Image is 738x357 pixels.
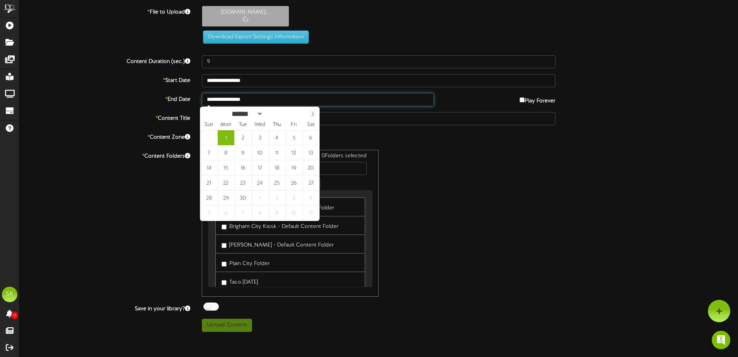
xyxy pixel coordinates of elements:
span: October 5, 2025 [201,206,217,221]
span: September 24, 2025 [252,175,268,190]
span: October 1, 2025 [252,190,268,206]
span: September 29, 2025 [218,190,234,206]
span: September 15, 2025 [218,160,234,175]
label: Content Zone [14,131,196,141]
label: End Date [14,93,196,104]
span: October 10, 2025 [286,206,302,221]
span: October 8, 2025 [252,206,268,221]
span: September 2, 2025 [235,130,251,145]
span: Sat [302,122,319,127]
span: September 19, 2025 [286,160,302,175]
button: Download Export Settings Information [203,31,309,44]
span: October 4, 2025 [303,190,319,206]
input: Year [263,110,291,118]
input: Plain City Folder [222,262,227,267]
label: Plain City Folder [222,257,270,268]
span: September 26, 2025 [286,175,302,190]
span: September 9, 2025 [235,145,251,160]
span: October 9, 2025 [269,206,285,221]
input: Brigham City Kiosk - Default Content Folder [222,224,227,229]
span: September 12, 2025 [286,145,302,160]
span: September 10, 2025 [252,145,268,160]
span: September 30, 2025 [235,190,251,206]
span: Tue [234,122,251,127]
span: Wed [251,122,268,127]
span: Mon [217,122,234,127]
span: September 7, 2025 [201,145,217,160]
span: September 6, 2025 [303,130,319,145]
div: SK [2,287,17,302]
span: September 18, 2025 [269,160,285,175]
label: Content Duration (sec.) [14,55,196,66]
span: September 13, 2025 [303,145,319,160]
label: Brigham City Kiosk - Default Content Folder [222,220,339,231]
span: September 8, 2025 [218,145,234,160]
span: Fri [285,122,302,127]
span: October 6, 2025 [218,206,234,221]
span: September 5, 2025 [286,130,302,145]
div: Open Intercom Messenger [712,331,730,349]
span: September 28, 2025 [201,190,217,206]
button: Upload Content [202,319,252,332]
span: Thu [268,122,285,127]
span: September 16, 2025 [235,160,251,175]
span: September 3, 2025 [252,130,268,145]
span: Sun [200,122,217,127]
a: Download Export Settings Information [199,34,309,40]
label: Start Date [14,74,196,85]
input: Title of this Content [202,112,555,125]
input: Play Forever [520,97,525,102]
label: Save in your library? [14,303,196,313]
span: October 3, 2025 [286,190,302,206]
span: September 17, 2025 [252,160,268,175]
span: September 25, 2025 [269,175,285,190]
label: Content Folders [14,150,196,160]
label: Taco [DATE] [222,276,258,286]
span: August 31, 2025 [201,130,217,145]
span: September 1, 2025 [218,130,234,145]
span: September 21, 2025 [201,175,217,190]
span: September 27, 2025 [303,175,319,190]
label: File to Upload [14,6,196,16]
span: September 20, 2025 [303,160,319,175]
span: September 14, 2025 [201,160,217,175]
span: September 11, 2025 [269,145,285,160]
span: September 22, 2025 [218,175,234,190]
label: [PERSON_NAME] - Default Content Folder [222,239,334,249]
span: October 2, 2025 [269,190,285,206]
span: October 11, 2025 [303,206,319,221]
span: September 4, 2025 [269,130,285,145]
span: October 7, 2025 [235,206,251,221]
label: Play Forever [520,93,555,105]
span: 0 [11,312,18,319]
input: Taco [DATE] [222,280,227,285]
label: Content Title [14,112,196,122]
span: September 23, 2025 [235,175,251,190]
input: [PERSON_NAME] - Default Content Folder [222,243,227,248]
